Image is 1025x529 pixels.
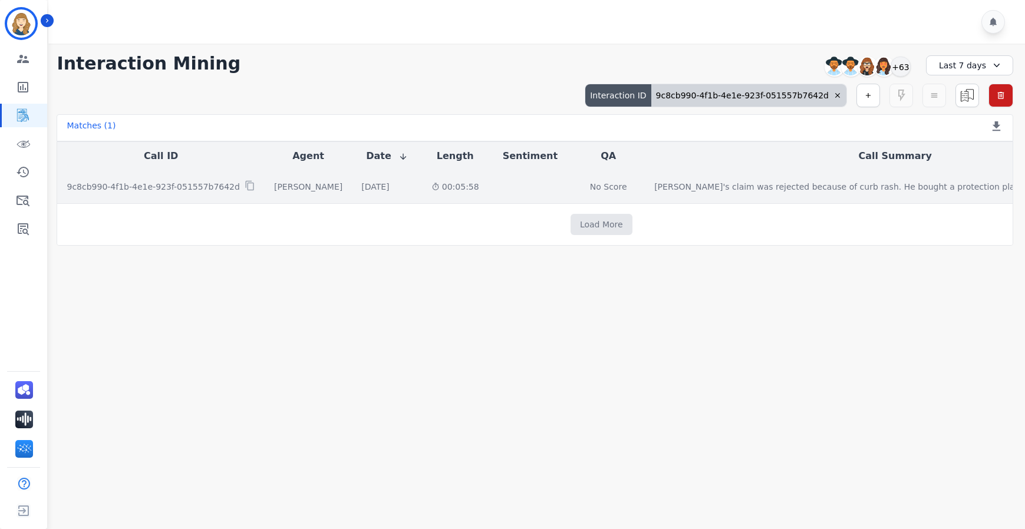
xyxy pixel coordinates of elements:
[57,53,240,74] h1: Interaction Mining
[585,84,651,107] div: Interaction ID
[361,181,389,193] div: [DATE]
[431,181,479,193] div: 00:05:58
[651,84,846,107] div: 9c8cb990-4f1b-4e1e-923f-051557b7642d
[571,214,632,235] button: Load More
[274,181,342,193] div: [PERSON_NAME]
[858,149,931,163] button: Call Summary
[292,149,324,163] button: Agent
[366,149,408,163] button: Date
[503,149,558,163] button: Sentiment
[67,181,239,193] p: 9c8cb990-4f1b-4e1e-923f-051557b7642d
[926,55,1013,75] div: Last 7 days
[144,149,178,163] button: Call ID
[891,57,911,77] div: +63
[590,181,627,193] div: No Score
[437,149,474,163] button: Length
[67,120,116,136] div: Matches ( 1 )
[7,9,35,38] img: Bordered avatar
[601,149,616,163] button: QA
